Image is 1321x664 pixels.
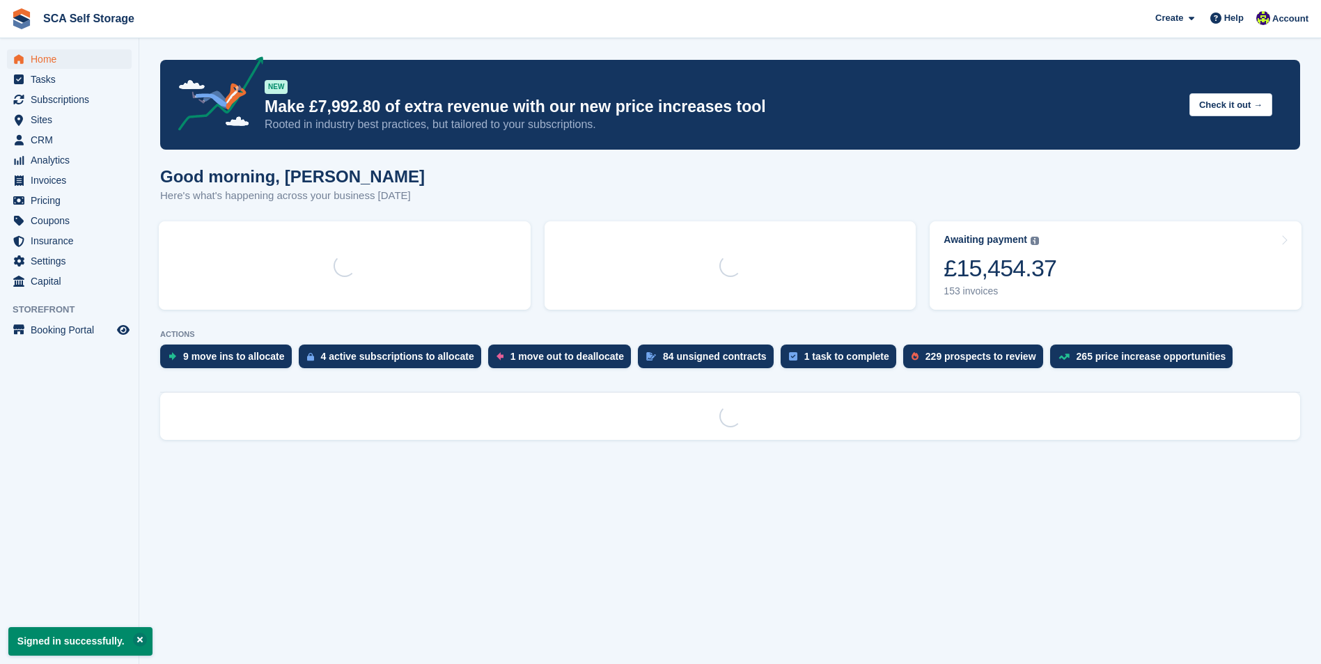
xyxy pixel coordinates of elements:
[31,320,114,340] span: Booking Portal
[7,320,132,340] a: menu
[930,221,1302,310] a: Awaiting payment £15,454.37 153 invoices
[31,171,114,190] span: Invoices
[31,150,114,170] span: Analytics
[789,352,797,361] img: task-75834270c22a3079a89374b754ae025e5fb1db73e45f91037f5363f120a921f8.svg
[115,322,132,338] a: Preview store
[944,234,1027,246] div: Awaiting payment
[31,211,114,230] span: Coupons
[7,90,132,109] a: menu
[488,345,638,375] a: 1 move out to deallocate
[8,627,153,656] p: Signed in successfully.
[1050,345,1240,375] a: 265 price increase opportunities
[31,251,114,271] span: Settings
[13,303,139,317] span: Storefront
[31,130,114,150] span: CRM
[265,117,1178,132] p: Rooted in industry best practices, but tailored to your subscriptions.
[38,7,140,30] a: SCA Self Storage
[912,352,919,361] img: prospect-51fa495bee0391a8d652442698ab0144808aea92771e9ea1ae160a38d050c398.svg
[31,231,114,251] span: Insurance
[1031,237,1039,245] img: icon-info-grey-7440780725fd019a000dd9b08b2336e03edf1995a4989e88bcd33f0948082b44.svg
[321,351,474,362] div: 4 active subscriptions to allocate
[7,70,132,89] a: menu
[944,285,1056,297] div: 153 invoices
[31,49,114,69] span: Home
[31,90,114,109] span: Subscriptions
[781,345,903,375] a: 1 task to complete
[31,70,114,89] span: Tasks
[160,167,425,186] h1: Good morning, [PERSON_NAME]
[160,188,425,204] p: Here's what's happening across your business [DATE]
[1256,11,1270,25] img: Thomas Webb
[638,345,781,375] a: 84 unsigned contracts
[169,352,176,361] img: move_ins_to_allocate_icon-fdf77a2bb77ea45bf5b3d319d69a93e2d87916cf1d5bf7949dd705db3b84f3ca.svg
[299,345,488,375] a: 4 active subscriptions to allocate
[7,150,132,170] a: menu
[31,191,114,210] span: Pricing
[1058,354,1070,360] img: price_increase_opportunities-93ffe204e8149a01c8c9dc8f82e8f89637d9d84a8eef4429ea346261dce0b2c0.svg
[7,49,132,69] a: menu
[944,254,1056,283] div: £15,454.37
[925,351,1036,362] div: 229 prospects to review
[1155,11,1183,25] span: Create
[1077,351,1226,362] div: 265 price increase opportunities
[265,97,1178,117] p: Make £7,992.80 of extra revenue with our new price increases tool
[183,351,285,362] div: 9 move ins to allocate
[646,352,656,361] img: contract_signature_icon-13c848040528278c33f63329250d36e43548de30e8caae1d1a13099fd9432cc5.svg
[510,351,624,362] div: 1 move out to deallocate
[7,130,132,150] a: menu
[497,352,503,361] img: move_outs_to_deallocate_icon-f764333ba52eb49d3ac5e1228854f67142a1ed5810a6f6cc68b1a99e826820c5.svg
[7,191,132,210] a: menu
[1272,12,1308,26] span: Account
[7,251,132,271] a: menu
[31,110,114,129] span: Sites
[265,80,288,94] div: NEW
[166,56,264,136] img: price-adjustments-announcement-icon-8257ccfd72463d97f412b2fc003d46551f7dbcb40ab6d574587a9cd5c0d94...
[7,171,132,190] a: menu
[1224,11,1244,25] span: Help
[663,351,767,362] div: 84 unsigned contracts
[31,271,114,291] span: Capital
[903,345,1050,375] a: 229 prospects to review
[7,231,132,251] a: menu
[160,330,1300,339] p: ACTIONS
[7,271,132,291] a: menu
[7,211,132,230] a: menu
[160,345,299,375] a: 9 move ins to allocate
[7,110,132,129] a: menu
[1189,93,1272,116] button: Check it out →
[11,8,32,29] img: stora-icon-8386f47178a22dfd0bd8f6a31ec36ba5ce8667c1dd55bd0f319d3a0aa187defe.svg
[804,351,889,362] div: 1 task to complete
[307,352,314,361] img: active_subscription_to_allocate_icon-d502201f5373d7db506a760aba3b589e785aa758c864c3986d89f69b8ff3...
